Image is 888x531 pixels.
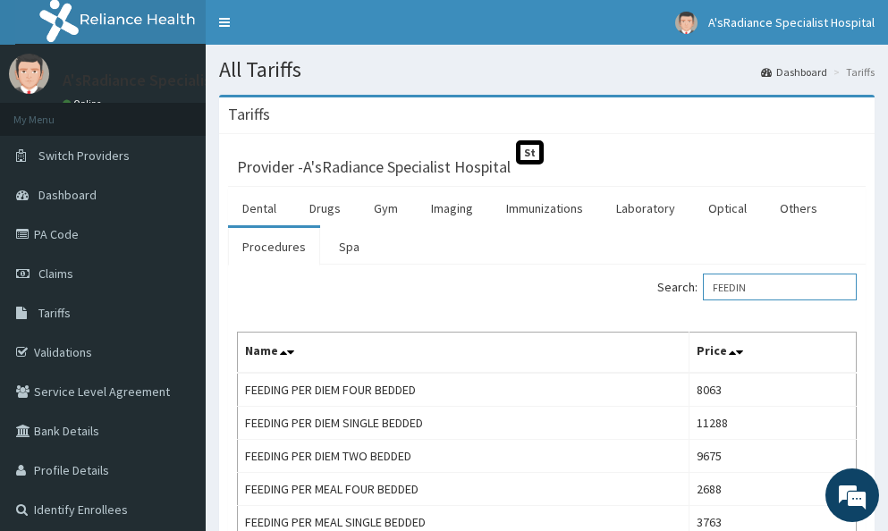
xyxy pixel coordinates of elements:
h1: All Tariffs [219,58,875,81]
a: Optical [694,190,761,227]
span: Tariffs [38,305,71,321]
span: We're online! [104,155,247,335]
td: FEEDING PER DIEM TWO BEDDED [238,440,689,473]
td: 2688 [689,473,857,506]
span: A'sRadiance Specialist Hospital [708,14,875,30]
a: Laboratory [602,190,689,227]
a: Online [63,97,106,110]
div: Chat with us now [93,100,300,123]
th: Price [689,333,857,374]
a: Imaging [417,190,487,227]
span: Dashboard [38,187,97,203]
a: Others [765,190,832,227]
div: Minimize live chat window [293,9,336,52]
img: User Image [9,54,49,94]
td: FEEDING PER DIEM SINGLE BEDDED [238,407,689,440]
h3: Tariffs [228,106,270,122]
a: Dental [228,190,291,227]
a: Drugs [295,190,355,227]
li: Tariffs [829,64,875,80]
p: A'sRadiance Specialist Hospital [63,72,281,88]
td: FEEDING PER MEAL FOUR BEDDED [238,473,689,506]
a: Dashboard [761,64,827,80]
span: St [516,140,544,164]
a: Procedures [228,228,320,265]
a: Immunizations [492,190,597,227]
img: d_794563401_company_1708531726252_794563401 [33,89,72,134]
input: Search: [703,274,857,300]
a: Gym [359,190,412,227]
td: 11288 [689,407,857,440]
th: Name [238,333,689,374]
h3: Provider - A'sRadiance Specialist Hospital [237,159,511,175]
img: User Image [675,12,698,34]
span: Switch Providers [38,147,130,164]
label: Search: [657,274,857,300]
td: 8063 [689,373,857,407]
span: Claims [38,265,73,282]
td: 9675 [689,440,857,473]
td: FEEDING PER DIEM FOUR BEDDED [238,373,689,407]
textarea: Type your message and hit 'Enter' [9,347,341,409]
a: Spa [325,228,374,265]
